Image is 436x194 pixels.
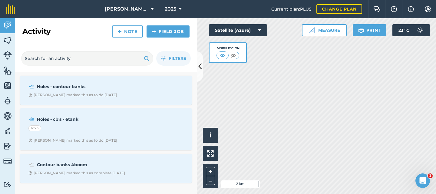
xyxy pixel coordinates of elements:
[390,6,398,12] img: A question mark icon
[28,93,117,97] div: [PERSON_NAME] marked this as to do [DATE]
[219,52,226,58] img: svg+xml;base64,PHN2ZyB4bWxucz0iaHR0cDovL3d3dy53My5vcmcvMjAwMC9zdmciIHdpZHRoPSI1MCIgaGVpZ2h0PSI0MC...
[152,28,156,35] img: svg+xml;base64,PHN2ZyB4bWxucz0iaHR0cDovL3d3dy53My5vcmcvMjAwMC9zdmciIHdpZHRoPSIxNCIgaGVpZ2h0PSIyNC...
[28,83,34,90] img: svg+xml;base64,PD94bWwgdmVyc2lvbj0iMS4wIiBlbmNvZGluZz0idXRmLTgiPz4KPCEtLSBHZW5lcmF0b3I6IEFkb2JlIE...
[415,173,430,188] iframe: Intercom live chat
[28,171,125,176] div: [PERSON_NAME] marked this as complete [DATE]
[3,182,12,187] img: svg+xml;base64,PD94bWwgdmVyc2lvbj0iMS4wIiBlbmNvZGluZz0idXRmLTgiPz4KPCEtLSBHZW5lcmF0b3I6IEFkb2JlIE...
[3,81,12,90] img: svg+xml;base64,PHN2ZyB4bWxucz0iaHR0cDovL3d3dy53My5vcmcvMjAwMC9zdmciIHdpZHRoPSI1NiIgaGVpZ2h0PSI2MC...
[216,46,239,51] div: Visibility: On
[3,51,12,60] img: svg+xml;base64,PD94bWwgdmVyc2lvbj0iMS4wIiBlbmNvZGluZz0idXRmLTgiPz4KPCEtLSBHZW5lcmF0b3I6IEFkb2JlIE...
[3,66,12,75] img: svg+xml;base64,PHN2ZyB4bWxucz0iaHR0cDovL3d3dy53My5vcmcvMjAwMC9zdmciIHdpZHRoPSI1NiIgaGVpZ2h0PSI2MC...
[156,51,191,66] button: Filters
[353,24,387,36] button: Print
[28,93,32,97] img: Clock with arrow pointing clockwise
[105,5,148,13] span: [PERSON_NAME] Farms
[24,112,188,146] a: Holes - cb's - 6tankR 73Clock with arrow pointing clockwise[PERSON_NAME] marked this as to do [DATE]
[3,36,12,45] img: svg+xml;base64,PHN2ZyB4bWxucz0iaHR0cDovL3d3dy53My5vcmcvMjAwMC9zdmciIHdpZHRoPSI1NiIgaGVpZ2h0PSI2MC...
[22,27,51,36] h2: Activity
[112,25,143,38] a: Note
[28,138,117,143] div: [PERSON_NAME] marked this as to do [DATE]
[428,173,433,178] span: 1
[408,5,414,13] img: svg+xml;base64,PHN2ZyB4bWxucz0iaHR0cDovL3d3dy53My5vcmcvMjAwMC9zdmciIHdpZHRoPSIxNyIgaGVpZ2h0PSIxNy...
[28,116,34,123] img: svg+xml;base64,PD94bWwgdmVyc2lvbj0iMS4wIiBlbmNvZGluZz0idXRmLTgiPz4KPCEtLSBHZW5lcmF0b3I6IEFkb2JlIE...
[309,27,315,33] img: Ruler icon
[424,6,431,12] img: A cog icon
[24,79,188,101] a: Holes - contour banksClock with arrow pointing clockwise[PERSON_NAME] marked this as to do [DATE]
[3,142,12,151] img: svg+xml;base64,PD94bWwgdmVyc2lvbj0iMS4wIiBlbmNvZGluZz0idXRmLTgiPz4KPCEtLSBHZW5lcmF0b3I6IEFkb2JlIE...
[165,5,176,13] span: 2025
[358,27,364,34] img: svg+xml;base64,PHN2ZyB4bWxucz0iaHR0cDovL3d3dy53My5vcmcvMjAwMC9zdmciIHdpZHRoPSIxOSIgaGVpZ2h0PSIyNC...
[147,25,190,38] a: Field Job
[392,24,430,36] button: 23 °C
[28,161,34,168] img: svg+xml;base64,PD94bWwgdmVyc2lvbj0iMS4wIiBlbmNvZGluZz0idXRmLTgiPz4KPCEtLSBHZW5lcmF0b3I6IEFkb2JlIE...
[316,4,362,14] a: Change plan
[230,52,237,58] img: svg+xml;base64,PHN2ZyB4bWxucz0iaHR0cDovL3d3dy53My5vcmcvMjAwMC9zdmciIHdpZHRoPSI1MCIgaGVpZ2h0PSI0MC...
[21,51,153,66] input: Search for an activity
[28,171,32,175] img: Clock with arrow pointing clockwise
[271,6,312,12] span: Current plan : PLUS
[28,125,41,131] div: R 73
[37,83,133,90] strong: Holes - contour banks
[373,6,381,12] img: Two speech bubbles overlapping with the left bubble in the forefront
[3,21,12,30] img: svg+xml;base64,PD94bWwgdmVyc2lvbj0iMS4wIiBlbmNvZGluZz0idXRmLTgiPz4KPCEtLSBHZW5lcmF0b3I6IEFkb2JlIE...
[37,116,133,123] strong: Holes - cb's - 6tank
[3,111,12,120] img: svg+xml;base64,PD94bWwgdmVyc2lvbj0iMS4wIiBlbmNvZGluZz0idXRmLTgiPz4KPCEtLSBHZW5lcmF0b3I6IEFkb2JlIE...
[6,4,15,14] img: fieldmargin Logo
[302,24,347,36] button: Measure
[3,127,12,136] img: svg+xml;base64,PD94bWwgdmVyc2lvbj0iMS4wIiBlbmNvZGluZz0idXRmLTgiPz4KPCEtLSBHZW5lcmF0b3I6IEFkb2JlIE...
[398,24,409,36] span: 23 ° C
[206,167,215,176] button: +
[144,55,150,62] img: svg+xml;base64,PHN2ZyB4bWxucz0iaHR0cDovL3d3dy53My5vcmcvMjAwMC9zdmciIHdpZHRoPSIxOSIgaGVpZ2h0PSIyNC...
[169,55,186,62] span: Filters
[209,24,267,36] button: Satellite (Azure)
[28,138,32,142] img: Clock with arrow pointing clockwise
[117,28,122,35] img: svg+xml;base64,PHN2ZyB4bWxucz0iaHR0cDovL3d3dy53My5vcmcvMjAwMC9zdmciIHdpZHRoPSIxNCIgaGVpZ2h0PSIyNC...
[37,161,133,168] strong: Contour banks 4boom
[207,150,214,157] img: Four arrows, one pointing top left, one top right, one bottom right and the last bottom left
[203,128,218,143] button: i
[414,24,426,36] img: svg+xml;base64,PD94bWwgdmVyc2lvbj0iMS4wIiBlbmNvZGluZz0idXRmLTgiPz4KPCEtLSBHZW5lcmF0b3I6IEFkb2JlIE...
[3,96,12,105] img: svg+xml;base64,PD94bWwgdmVyc2lvbj0iMS4wIiBlbmNvZGluZz0idXRmLTgiPz4KPCEtLSBHZW5lcmF0b3I6IEFkb2JlIE...
[206,176,215,185] button: –
[24,157,188,179] a: Contour banks 4boomClock with arrow pointing clockwise[PERSON_NAME] marked this as complete [DATE]
[3,157,12,166] img: svg+xml;base64,PD94bWwgdmVyc2lvbj0iMS4wIiBlbmNvZGluZz0idXRmLTgiPz4KPCEtLSBHZW5lcmF0b3I6IEFkb2JlIE...
[210,131,211,139] span: i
